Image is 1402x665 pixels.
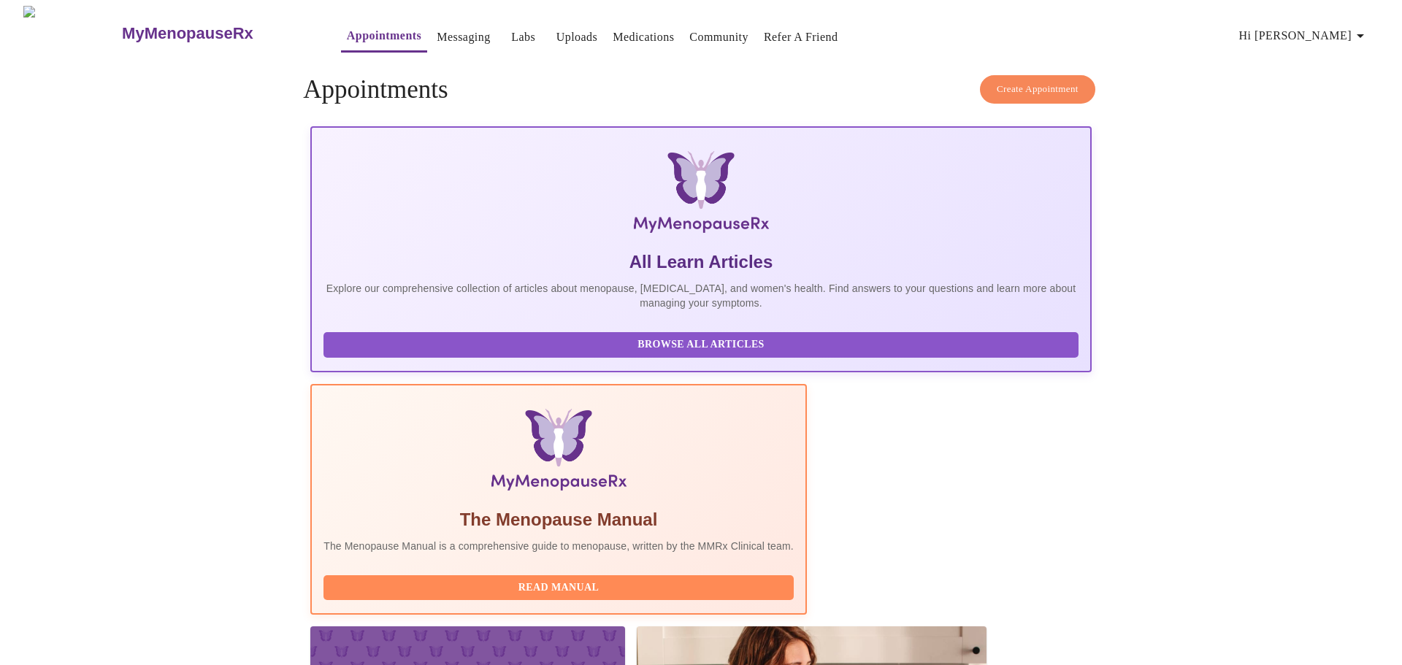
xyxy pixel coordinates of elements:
[23,6,120,61] img: MyMenopauseRx Logo
[323,580,797,593] a: Read Manual
[500,23,547,52] button: Labs
[338,579,779,597] span: Read Manual
[997,81,1079,98] span: Create Appointment
[683,23,754,52] button: Community
[398,409,719,496] img: Menopause Manual
[323,332,1079,358] button: Browse All Articles
[511,27,535,47] a: Labs
[323,337,1082,350] a: Browse All Articles
[341,21,427,53] button: Appointments
[323,250,1079,274] h5: All Learn Articles
[323,281,1079,310] p: Explore our comprehensive collection of articles about menopause, [MEDICAL_DATA], and women's hea...
[437,27,490,47] a: Messaging
[607,23,680,52] button: Medications
[323,508,794,531] h5: The Menopause Manual
[120,8,312,59] a: MyMenopauseRx
[758,23,844,52] button: Refer a Friend
[441,151,961,239] img: MyMenopauseRx Logo
[303,75,1099,104] h4: Appointments
[431,23,496,52] button: Messaging
[764,27,838,47] a: Refer a Friend
[613,27,674,47] a: Medications
[323,575,794,601] button: Read Manual
[556,27,598,47] a: Uploads
[551,23,604,52] button: Uploads
[1233,21,1375,50] button: Hi [PERSON_NAME]
[1239,26,1369,46] span: Hi [PERSON_NAME]
[347,26,421,46] a: Appointments
[122,24,253,43] h3: MyMenopauseRx
[980,75,1095,104] button: Create Appointment
[338,336,1064,354] span: Browse All Articles
[689,27,748,47] a: Community
[323,539,794,553] p: The Menopause Manual is a comprehensive guide to menopause, written by the MMRx Clinical team.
